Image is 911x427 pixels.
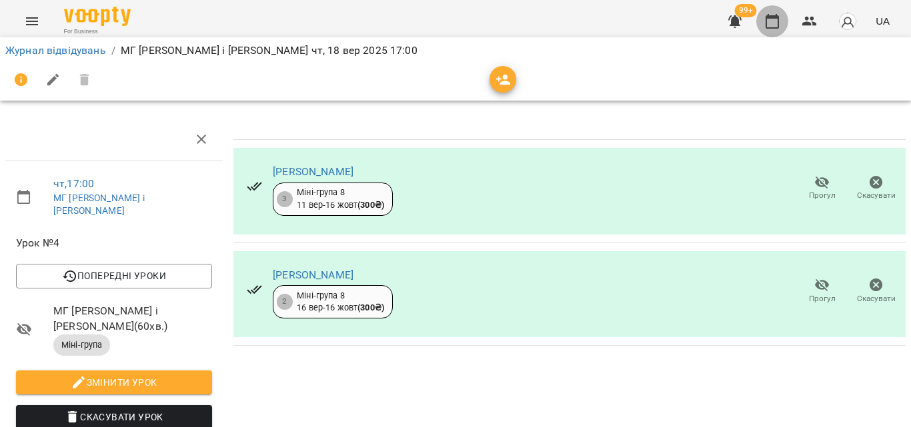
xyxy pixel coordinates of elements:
span: Прогул [809,293,836,304]
span: Урок №4 [16,235,212,251]
span: Скасувати [857,190,896,201]
span: Змінити урок [27,374,201,390]
div: 3 [277,191,293,207]
b: ( 300 ₴ ) [357,200,384,210]
span: UA [876,14,890,28]
span: 99+ [735,4,757,17]
button: Прогул [795,272,849,310]
span: Скасувати Урок [27,409,201,425]
button: UA [870,9,895,33]
button: Скасувати [849,170,903,207]
b: ( 300 ₴ ) [357,302,384,312]
span: Скасувати [857,293,896,304]
button: Змінити урок [16,370,212,394]
div: Міні-група 8 16 вер - 16 жовт [297,290,384,314]
span: Міні-група [53,339,110,351]
img: avatar_s.png [838,12,857,31]
a: чт , 17:00 [53,177,94,190]
div: Міні-група 8 11 вер - 16 жовт [297,187,384,211]
button: Попередні уроки [16,264,212,288]
a: [PERSON_NAME] [273,268,353,281]
div: 2 [277,294,293,310]
button: Menu [16,5,48,37]
nav: breadcrumb [5,43,906,59]
a: [PERSON_NAME] [273,165,353,178]
span: Прогул [809,190,836,201]
button: Прогул [795,170,849,207]
button: Скасувати [849,272,903,310]
a: МГ [PERSON_NAME] і [PERSON_NAME] [53,193,145,216]
span: Попередні уроки [27,268,201,284]
span: МГ [PERSON_NAME] і [PERSON_NAME] ( 60 хв. ) [53,303,212,334]
span: For Business [64,27,131,36]
img: Voopty Logo [64,7,131,26]
li: / [111,43,115,59]
a: Журнал відвідувань [5,44,106,57]
p: МГ [PERSON_NAME] і [PERSON_NAME] чт, 18 вер 2025 17:00 [121,43,417,59]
